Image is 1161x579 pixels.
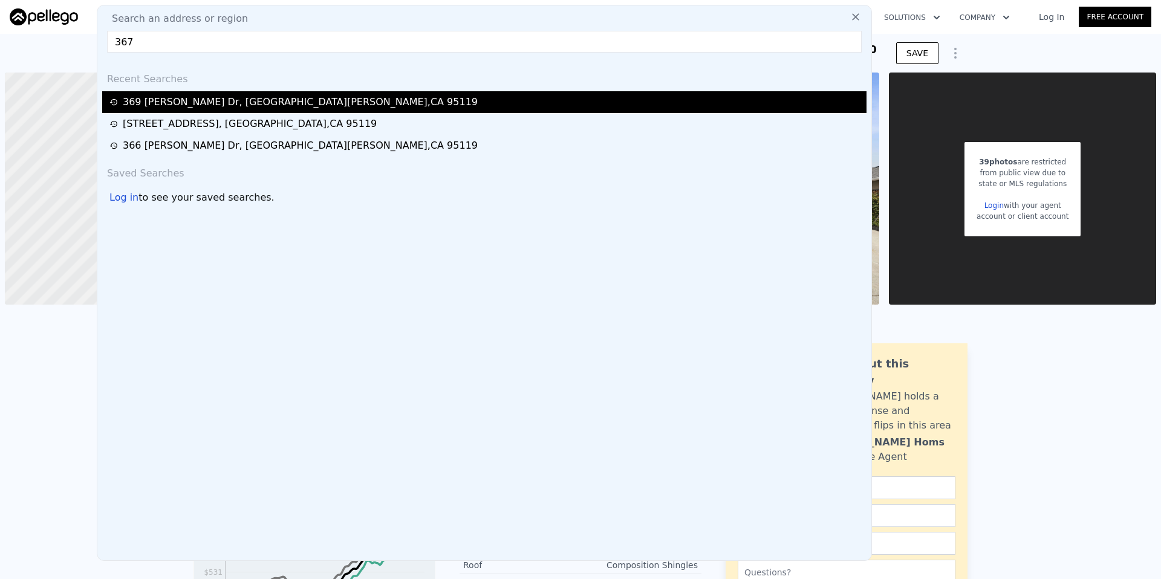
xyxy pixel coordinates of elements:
[943,41,968,65] button: Show Options
[1079,7,1151,27] a: Free Account
[950,7,1020,28] button: Company
[123,117,377,131] div: [STREET_ADDRESS] , [GEOGRAPHIC_DATA] , CA 95119
[109,138,863,153] a: 366 [PERSON_NAME] Dr, [GEOGRAPHIC_DATA][PERSON_NAME],CA 95119
[821,355,955,389] div: Ask about this property
[109,117,863,131] a: [STREET_ADDRESS], [GEOGRAPHIC_DATA],CA 95119
[580,559,698,571] div: Composition Shingles
[977,178,1068,189] div: state or MLS regulations
[977,157,1068,167] div: are restricted
[10,8,78,25] img: Pellego
[102,157,867,186] div: Saved Searches
[123,95,478,109] div: 369 [PERSON_NAME] Dr , [GEOGRAPHIC_DATA][PERSON_NAME] , CA 95119
[874,7,950,28] button: Solutions
[979,158,1017,166] span: 39 photos
[102,11,248,26] span: Search an address or region
[107,31,862,53] input: Enter an address, city, region, neighborhood or zip code
[1004,201,1061,210] span: with your agent
[102,62,867,91] div: Recent Searches
[1024,11,1079,23] a: Log In
[821,389,955,433] div: [PERSON_NAME] holds a broker license and personally flips in this area
[984,201,1004,210] a: Login
[463,559,580,571] div: Roof
[204,568,223,577] tspan: $531
[977,211,1068,222] div: account or client account
[138,190,274,205] span: to see your saved searches.
[821,435,945,450] div: [PERSON_NAME] Homs
[896,42,938,64] button: SAVE
[109,95,863,109] a: 369 [PERSON_NAME] Dr, [GEOGRAPHIC_DATA][PERSON_NAME],CA 95119
[123,138,478,153] div: 366 [PERSON_NAME] Dr , [GEOGRAPHIC_DATA][PERSON_NAME] , CA 95119
[977,167,1068,178] div: from public view due to
[109,190,138,205] div: Log in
